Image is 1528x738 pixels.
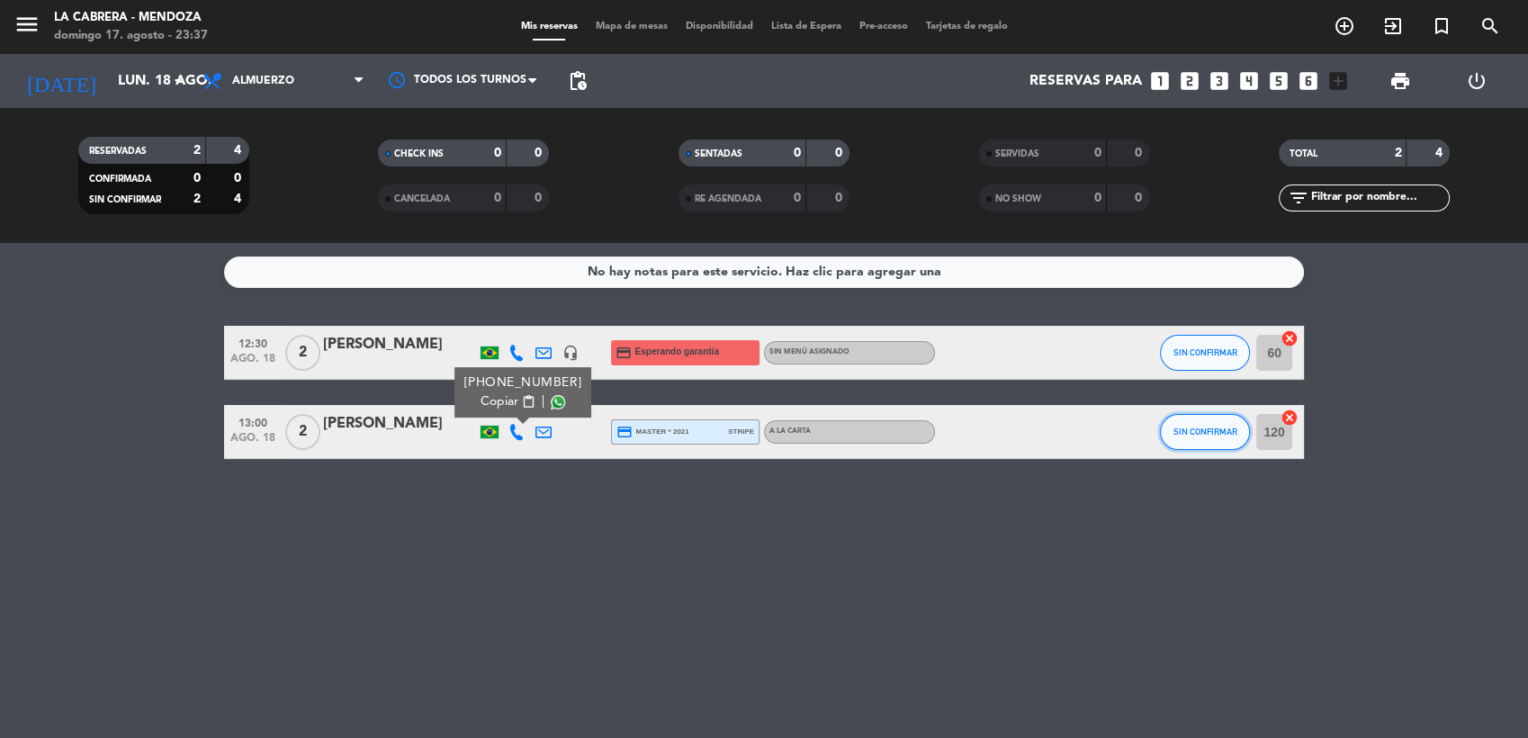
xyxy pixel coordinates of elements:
[1173,347,1237,357] span: SIN CONFIRMAR
[481,392,535,411] button: Copiarcontent_paste
[230,332,275,353] span: 12:30
[1394,147,1401,159] strong: 2
[1094,147,1101,159] strong: 0
[542,392,545,411] span: |
[1288,187,1309,209] i: filter_list
[834,192,845,204] strong: 0
[1439,54,1515,108] div: LOG OUT
[230,432,275,453] span: ago. 18
[762,22,850,31] span: Lista de Espera
[232,75,294,87] span: Almuerzo
[394,149,444,158] span: CHECK INS
[89,175,151,184] span: CONFIRMADA
[616,424,633,440] i: credit_card
[481,392,518,411] span: Copiar
[1173,427,1237,436] span: SIN CONFIRMAR
[1466,70,1488,92] i: power_settings_new
[13,11,40,38] i: menu
[1094,192,1101,204] strong: 0
[1148,69,1172,93] i: looks_one
[1237,69,1261,93] i: looks_4
[695,194,761,203] span: RE AGENDADA
[1160,335,1250,371] button: SIN CONFIRMAR
[494,147,501,159] strong: 0
[1160,414,1250,450] button: SIN CONFIRMAR
[535,192,545,204] strong: 0
[1178,69,1201,93] i: looks_two
[588,262,941,283] div: No hay notas para este servicio. Haz clic para agregar una
[323,412,476,436] div: [PERSON_NAME]
[54,27,208,45] div: domingo 17. agosto - 23:37
[728,426,754,437] span: stripe
[323,333,476,356] div: [PERSON_NAME]
[193,172,201,184] strong: 0
[1135,192,1146,204] strong: 0
[1281,409,1299,427] i: cancel
[230,411,275,432] span: 13:00
[1208,69,1231,93] i: looks_3
[234,144,245,157] strong: 4
[1479,15,1501,37] i: search
[1382,15,1404,37] i: exit_to_app
[995,149,1039,158] span: SERVIDAS
[1267,69,1290,93] i: looks_5
[89,195,161,204] span: SIN CONFIRMAR
[850,22,917,31] span: Pre-acceso
[562,345,579,361] i: headset_mic
[1290,149,1317,158] span: TOTAL
[616,424,689,440] span: master * 2021
[464,373,582,392] div: [PHONE_NUMBER]
[13,11,40,44] button: menu
[635,345,719,359] span: Esperando garantía
[13,61,109,101] i: [DATE]
[769,348,849,355] span: Sin menú asignado
[794,192,801,204] strong: 0
[1431,15,1452,37] i: turned_in_not
[234,193,245,205] strong: 4
[794,147,801,159] strong: 0
[1435,147,1446,159] strong: 4
[522,395,535,409] span: content_paste
[1297,69,1320,93] i: looks_6
[917,22,1017,31] span: Tarjetas de regalo
[834,147,845,159] strong: 0
[394,194,450,203] span: CANCELADA
[1326,69,1350,93] i: add_box
[512,22,587,31] span: Mis reservas
[587,22,677,31] span: Mapa de mesas
[494,192,501,204] strong: 0
[193,144,201,157] strong: 2
[1135,147,1146,159] strong: 0
[1281,329,1299,347] i: cancel
[1334,15,1355,37] i: add_circle_outline
[234,172,245,184] strong: 0
[89,147,147,156] span: RESERVADAS
[193,193,201,205] strong: 2
[535,147,545,159] strong: 0
[616,345,632,361] i: credit_card
[567,70,589,92] span: pending_actions
[54,9,208,27] div: LA CABRERA - MENDOZA
[285,414,320,450] span: 2
[1029,73,1142,90] span: Reservas para
[677,22,762,31] span: Disponibilidad
[769,427,811,435] span: A LA CARTA
[1389,70,1411,92] span: print
[1309,188,1449,208] input: Filtrar por nombre...
[995,194,1041,203] span: NO SHOW
[230,353,275,373] span: ago. 18
[695,149,742,158] span: SENTADAS
[167,70,189,92] i: arrow_drop_down
[285,335,320,371] span: 2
